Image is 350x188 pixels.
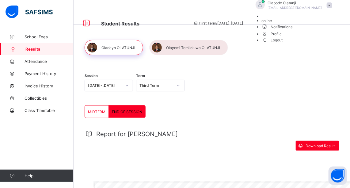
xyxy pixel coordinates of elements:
[139,83,173,88] div: Third Term
[112,109,142,114] span: END OF SESSION
[306,144,335,148] span: Download Result
[6,6,53,18] img: safsims
[262,37,283,43] span: Logout
[25,173,73,178] span: Help
[85,74,98,78] span: Session
[262,23,335,30] span: Notifications
[268,6,322,10] span: [EMAIL_ADDRESS][DOMAIN_NAME]
[25,83,74,88] span: Invoice History
[262,30,335,37] li: dropdown-list-item-text-4
[25,108,74,113] span: Class Timetable
[262,30,335,37] span: Profile
[25,59,74,64] span: Attendance
[96,130,178,138] span: Report for [PERSON_NAME]
[88,109,105,114] span: MIDTERM
[101,21,139,27] span: Student Results
[25,34,74,39] span: School Fees
[88,83,122,88] div: [DATE]-[DATE]
[329,167,347,185] button: Open asap
[25,96,74,101] span: Collectibles
[136,74,145,78] span: Term
[262,37,335,42] li: dropdown-list-item-buttom-7
[268,1,322,5] span: Olabode Olatunji
[193,21,243,25] span: session/term information
[25,71,74,76] span: Payment History
[262,23,335,30] li: dropdown-list-item-text-3
[262,18,335,23] li: dropdown-list-item-null-2
[262,18,272,23] span: online
[25,47,74,52] span: Results
[262,14,335,18] li: dropdown-list-item-null-0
